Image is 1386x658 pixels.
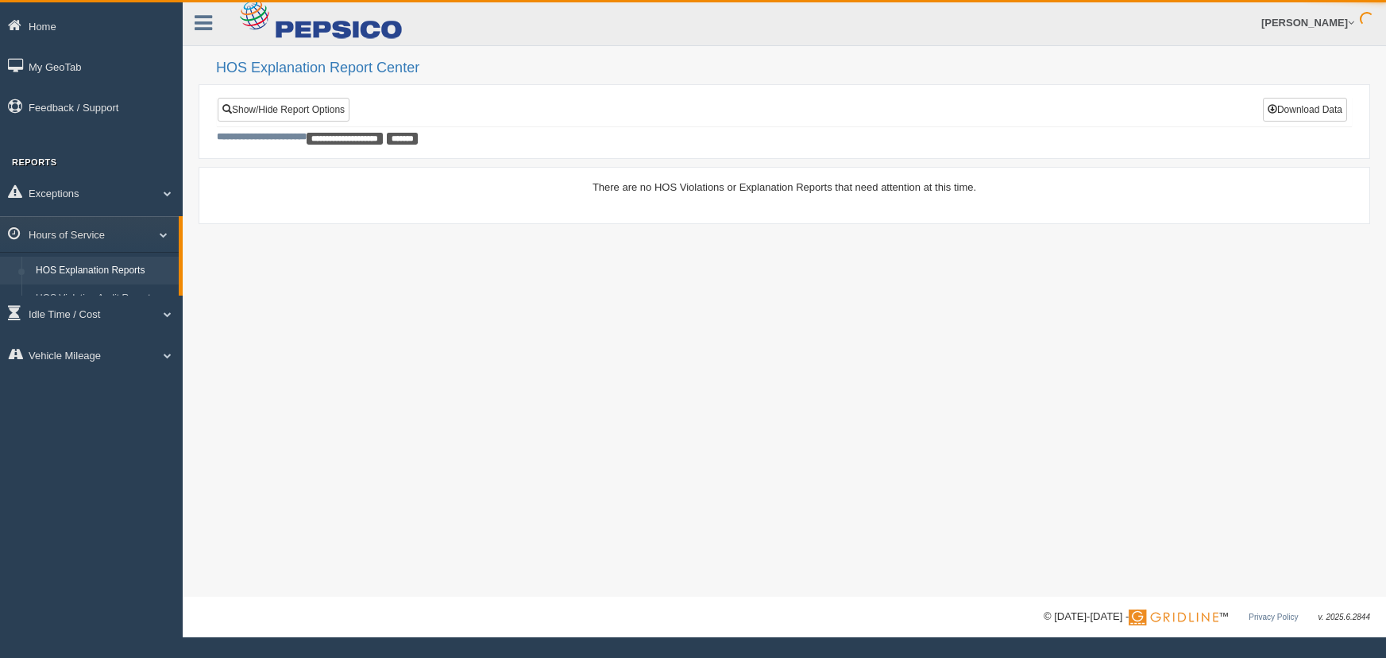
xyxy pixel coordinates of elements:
img: Gridline [1129,610,1218,625]
a: HOS Violation Audit Reports [29,284,179,313]
button: Download Data [1263,98,1347,122]
a: Privacy Policy [1249,613,1298,621]
span: v. 2025.6.2844 [1318,613,1370,621]
div: © [DATE]-[DATE] - ™ [1044,609,1370,625]
a: Show/Hide Report Options [218,98,349,122]
a: HOS Explanation Reports [29,257,179,285]
div: There are no HOS Violations or Explanation Reports that need attention at this time. [217,180,1352,195]
h2: HOS Explanation Report Center [216,60,1370,76]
